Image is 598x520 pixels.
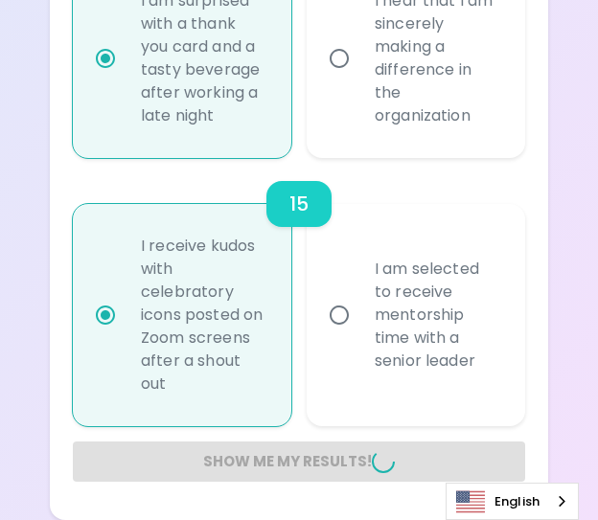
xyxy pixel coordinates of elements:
aside: Language selected: English [446,483,579,520]
h6: 15 [289,189,309,219]
div: I am selected to receive mentorship time with a senior leader [359,235,515,396]
div: I receive kudos with celebratory icons posted on Zoom screens after a shout out [126,212,281,418]
div: Language [446,483,579,520]
div: choice-group-check [73,158,525,426]
a: English [447,484,578,519]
